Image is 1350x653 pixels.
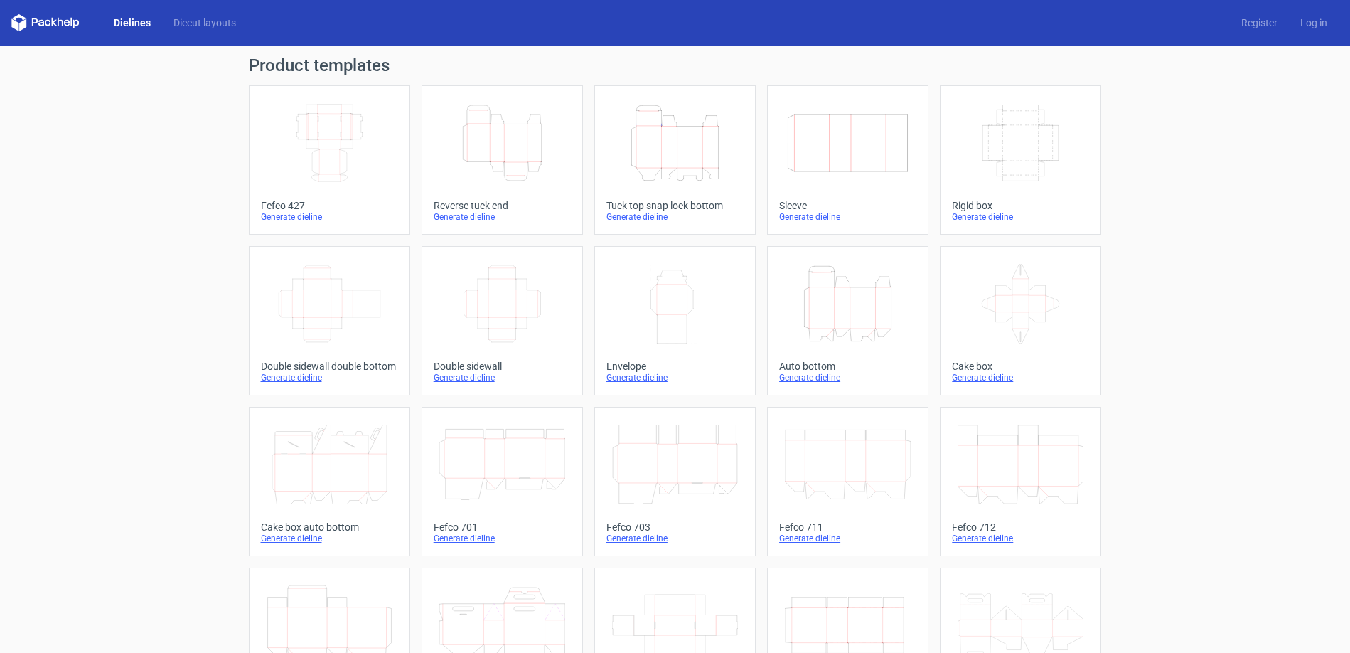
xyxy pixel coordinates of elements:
[249,246,410,395] a: Double sidewall double bottomGenerate dieline
[952,361,1089,372] div: Cake box
[767,85,928,235] a: SleeveGenerate dieline
[249,85,410,235] a: Fefco 427Generate dieline
[606,372,744,383] div: Generate dieline
[606,521,744,533] div: Fefco 703
[102,16,162,30] a: Dielines
[261,200,398,211] div: Fefco 427
[767,246,928,395] a: Auto bottomGenerate dieline
[594,246,756,395] a: EnvelopeGenerate dieline
[779,211,916,223] div: Generate dieline
[261,521,398,533] div: Cake box auto bottom
[952,211,1089,223] div: Generate dieline
[606,361,744,372] div: Envelope
[422,407,583,556] a: Fefco 701Generate dieline
[952,533,1089,544] div: Generate dieline
[261,211,398,223] div: Generate dieline
[162,16,247,30] a: Diecut layouts
[434,361,571,372] div: Double sidewall
[434,200,571,211] div: Reverse tuck end
[249,57,1102,74] h1: Product templates
[779,521,916,533] div: Fefco 711
[434,372,571,383] div: Generate dieline
[249,407,410,556] a: Cake box auto bottomGenerate dieline
[434,211,571,223] div: Generate dieline
[261,533,398,544] div: Generate dieline
[1230,16,1289,30] a: Register
[594,407,756,556] a: Fefco 703Generate dieline
[767,407,928,556] a: Fefco 711Generate dieline
[779,533,916,544] div: Generate dieline
[940,246,1101,395] a: Cake boxGenerate dieline
[434,521,571,533] div: Fefco 701
[261,372,398,383] div: Generate dieline
[952,200,1089,211] div: Rigid box
[940,407,1101,556] a: Fefco 712Generate dieline
[606,211,744,223] div: Generate dieline
[940,85,1101,235] a: Rigid boxGenerate dieline
[779,361,916,372] div: Auto bottom
[434,533,571,544] div: Generate dieline
[606,533,744,544] div: Generate dieline
[261,361,398,372] div: Double sidewall double bottom
[952,521,1089,533] div: Fefco 712
[779,200,916,211] div: Sleeve
[594,85,756,235] a: Tuck top snap lock bottomGenerate dieline
[1289,16,1339,30] a: Log in
[779,372,916,383] div: Generate dieline
[422,246,583,395] a: Double sidewallGenerate dieline
[952,372,1089,383] div: Generate dieline
[606,200,744,211] div: Tuck top snap lock bottom
[422,85,583,235] a: Reverse tuck endGenerate dieline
